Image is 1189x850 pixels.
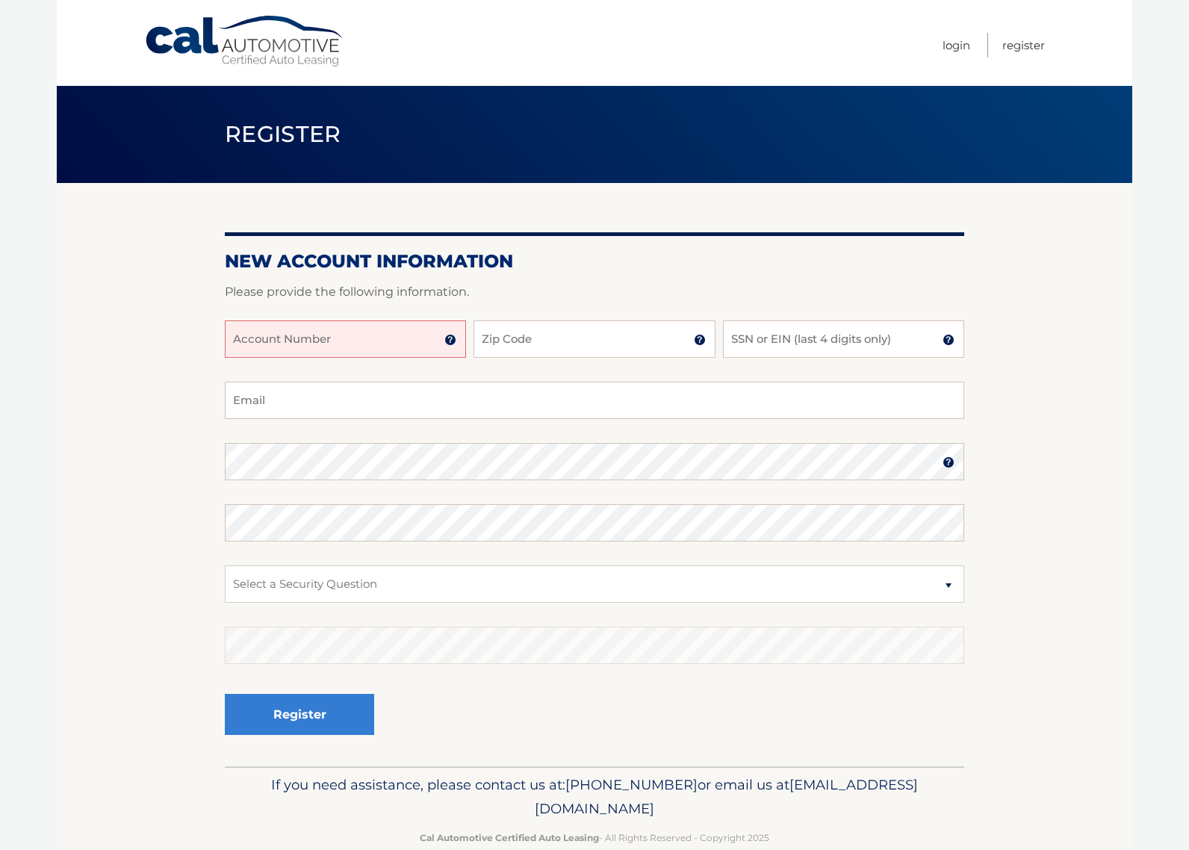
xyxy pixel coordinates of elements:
[474,320,715,358] input: Zip Code
[225,120,341,148] span: Register
[444,334,456,346] img: tooltip.svg
[1002,33,1045,58] a: Register
[694,334,706,346] img: tooltip.svg
[535,776,918,817] span: [EMAIL_ADDRESS][DOMAIN_NAME]
[943,334,954,346] img: tooltip.svg
[723,320,964,358] input: SSN or EIN (last 4 digits only)
[943,456,954,468] img: tooltip.svg
[225,382,964,419] input: Email
[235,830,954,846] p: - All Rights Reserved - Copyright 2025
[420,832,599,843] strong: Cal Automotive Certified Auto Leasing
[225,694,374,735] button: Register
[943,33,970,58] a: Login
[225,320,466,358] input: Account Number
[565,776,698,793] span: [PHONE_NUMBER]
[144,15,346,68] a: Cal Automotive
[225,250,964,273] h2: New Account Information
[225,282,964,303] p: Please provide the following information.
[235,773,954,821] p: If you need assistance, please contact us at: or email us at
